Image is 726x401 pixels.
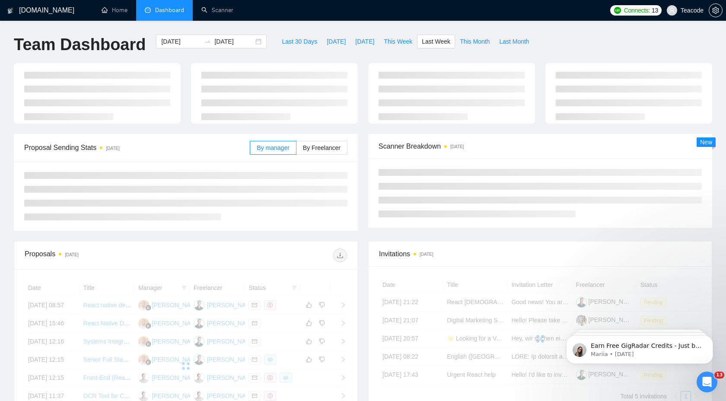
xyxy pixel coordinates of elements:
button: This Week [379,35,417,48]
button: [DATE] [322,35,350,48]
span: This Month [460,37,490,46]
iframe: Intercom notifications message [553,317,726,378]
input: End date [214,37,254,46]
a: searchScanner [201,6,233,14]
span: New [700,139,712,146]
span: Proposal Sending Stats [24,142,250,153]
button: Last 30 Days [277,35,322,48]
a: homeHome [102,6,127,14]
button: This Month [455,35,494,48]
time: [DATE] [420,252,433,257]
span: 13 [714,372,724,379]
span: to [204,38,211,45]
span: setting [709,7,722,14]
span: Last Month [499,37,529,46]
span: Scanner Breakdown [379,141,702,152]
span: [DATE] [355,37,374,46]
span: Invitations [379,248,701,259]
input: Start date [161,37,201,46]
span: By manager [257,144,289,151]
span: [DATE] [327,37,346,46]
img: logo [7,4,13,18]
span: Dashboard [155,6,184,14]
span: This Week [384,37,412,46]
img: upwork-logo.png [614,7,621,14]
button: Last Month [494,35,534,48]
span: dashboard [145,7,151,13]
time: [DATE] [450,144,464,149]
span: Last 30 Days [282,37,317,46]
span: swap-right [204,38,211,45]
span: By Freelancer [303,144,341,151]
span: Last Week [422,37,450,46]
iframe: Intercom live chat [697,372,717,392]
a: setting [709,7,723,14]
h1: Team Dashboard [14,35,146,55]
span: Connects: [624,6,650,15]
div: Proposals [25,248,186,262]
span: 13 [652,6,658,15]
time: [DATE] [65,252,78,257]
button: setting [709,3,723,17]
button: Last Week [417,35,455,48]
time: [DATE] [106,146,119,151]
span: user [669,7,675,13]
button: [DATE] [350,35,379,48]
